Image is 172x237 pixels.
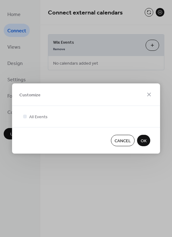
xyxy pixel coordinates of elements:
button: Cancel [111,135,135,146]
span: All Events [29,114,48,120]
span: Cancel [115,138,131,144]
button: OK [137,135,150,146]
span: Customize [19,92,41,98]
span: OK [141,138,147,144]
